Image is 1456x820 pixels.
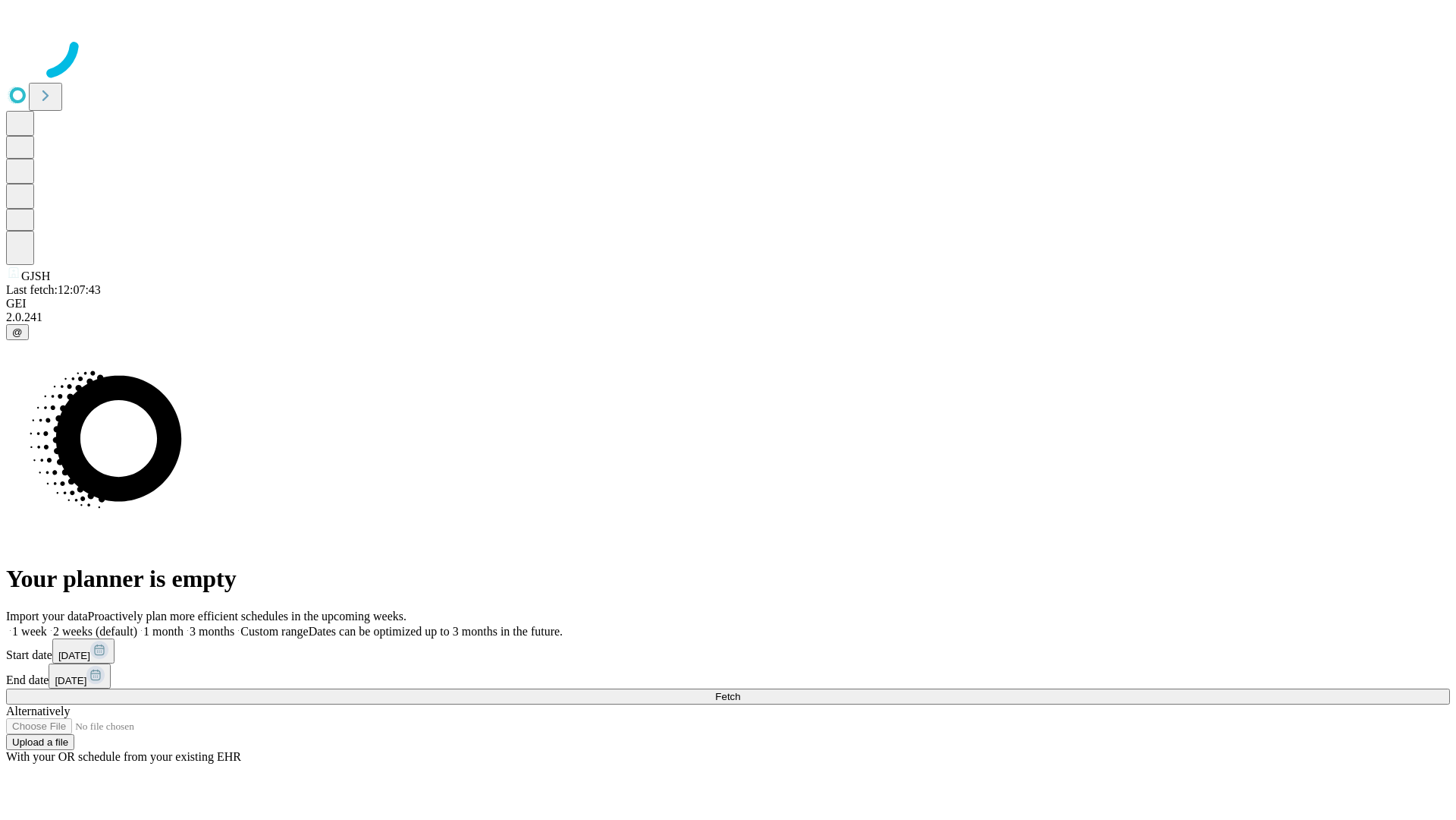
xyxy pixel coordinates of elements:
[52,639,115,664] button: [DATE]
[6,750,241,763] span: With your OR schedule from your existing EHR
[6,639,1450,664] div: Start date
[6,324,29,340] button: @
[309,625,563,638] span: Dates can be optimized up to 3 months in the future.
[6,734,74,750] button: Upload a file
[6,311,1450,324] div: 2.0.241
[6,610,88,623] span: Import your data
[21,270,50,282] span: GJSH
[6,689,1450,705] button: Fetch
[240,625,308,638] span: Custom range
[143,625,184,638] span: 1 month
[49,664,111,689] button: [DATE]
[6,283,101,296] span: Last fetch: 12:07:43
[53,625,137,638] span: 2 weeks (default)
[88,610,406,623] span: Proactively plan more efficient schedules in the upcoming weeks.
[190,625,234,638] span: 3 months
[58,650,90,661] span: [DATE]
[55,675,86,686] span: [DATE]
[715,691,740,702] span: Fetch
[6,705,70,717] span: Alternatively
[6,297,1450,311] div: GEI
[12,625,47,638] span: 1 week
[6,664,1450,689] div: End date
[12,326,23,338] span: @
[6,565,1450,593] h1: Your planner is empty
